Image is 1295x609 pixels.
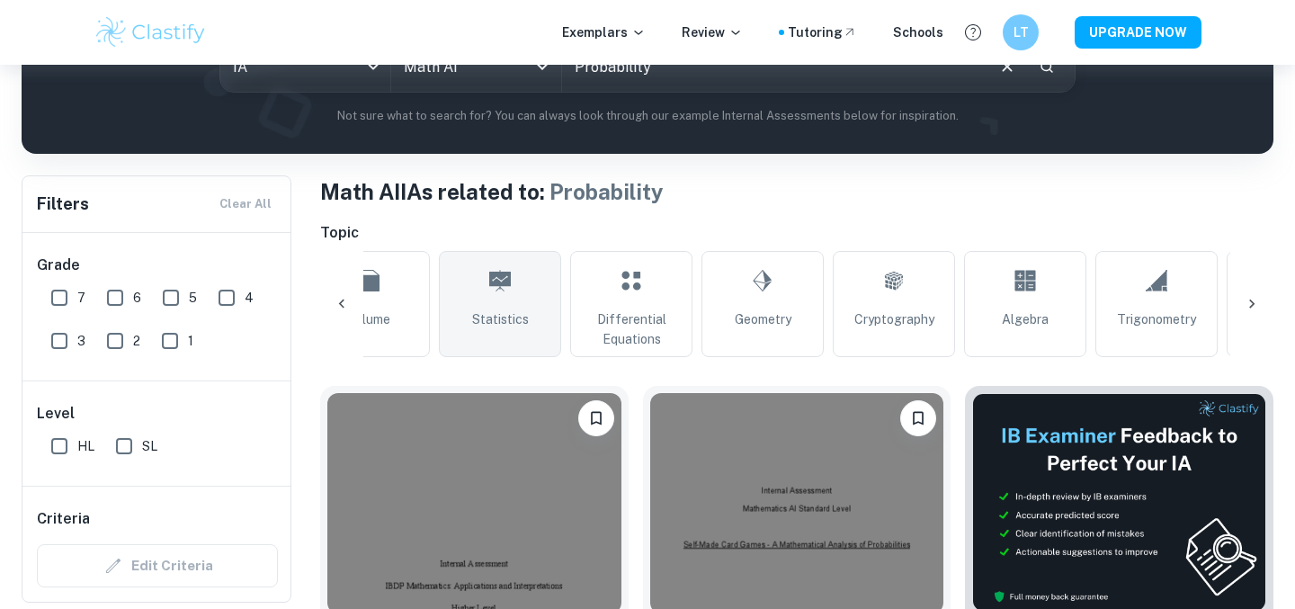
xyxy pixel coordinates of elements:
[133,288,141,308] span: 6
[37,192,89,217] h6: Filters
[37,255,278,276] h6: Grade
[1002,309,1049,329] span: Algebra
[735,309,791,329] span: Geometry
[958,17,988,48] button: Help and Feedback
[1117,309,1196,329] span: Trigonometry
[77,436,94,456] span: HL
[36,107,1259,125] p: Not sure what to search for? You can always look through our example Internal Assessments below f...
[245,288,254,308] span: 4
[578,309,684,349] span: Differential Equations
[1003,14,1039,50] button: LT
[854,309,934,329] span: Cryptography
[189,288,197,308] span: 5
[1075,16,1201,49] button: UPGRADE NOW
[133,331,140,351] span: 2
[94,14,208,50] img: Clastify logo
[37,544,278,587] div: Criteria filters are unavailable when searching by topic
[348,309,390,329] span: Volume
[990,49,1024,84] button: Clear
[1011,22,1032,42] h6: LT
[320,175,1273,208] h1: Math AI IAs related to:
[1032,51,1062,82] button: Search
[37,403,278,425] h6: Level
[188,331,193,351] span: 1
[549,179,664,204] span: Probability
[77,288,85,308] span: 7
[37,508,90,530] h6: Criteria
[578,400,614,436] button: Bookmark
[77,331,85,351] span: 3
[788,22,857,42] a: Tutoring
[893,22,943,42] a: Schools
[142,436,157,456] span: SL
[682,22,743,42] p: Review
[562,22,646,42] p: Exemplars
[472,309,529,329] span: Statistics
[530,54,555,79] button: Open
[562,41,983,92] input: E.g. voronoi diagrams, IBD candidates spread, music...
[320,222,1273,244] h6: Topic
[900,400,936,436] button: Bookmark
[220,41,390,92] div: IA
